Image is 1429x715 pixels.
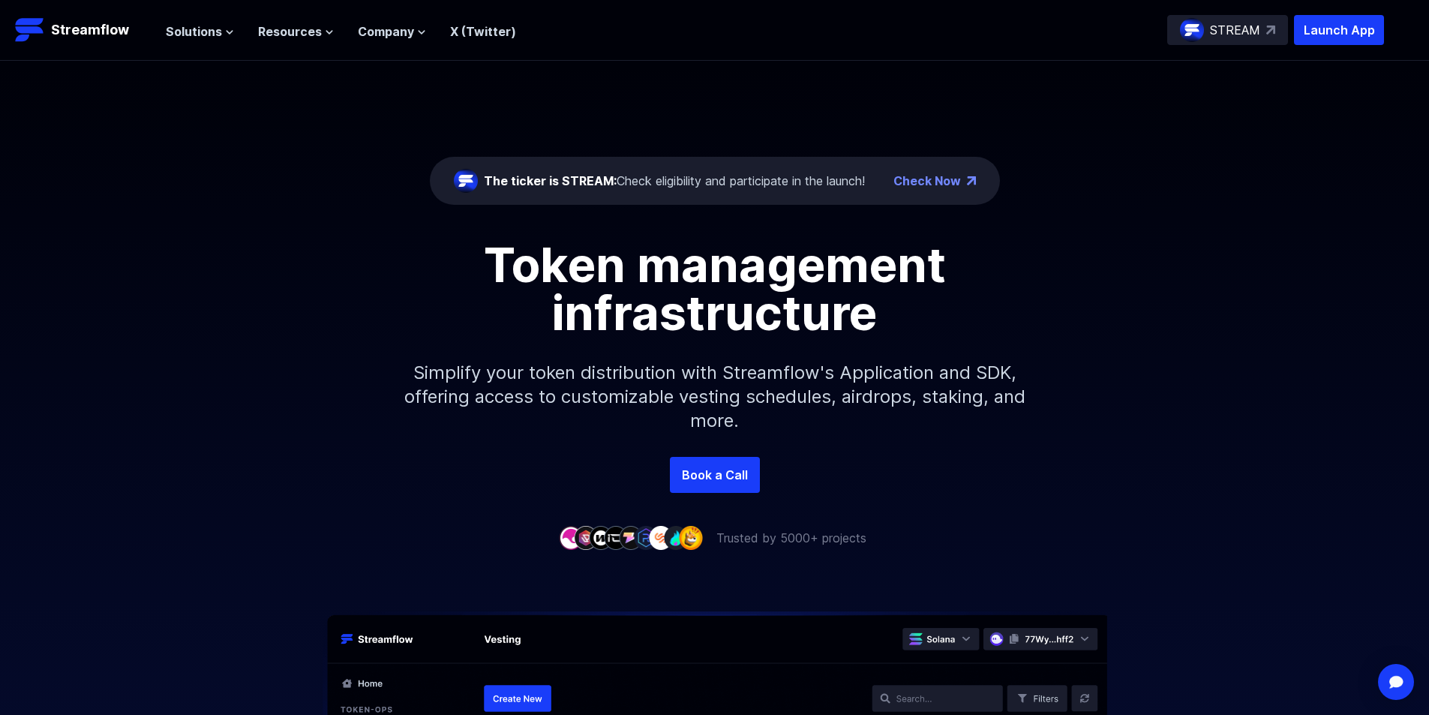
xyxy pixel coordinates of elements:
button: Solutions [166,23,234,41]
img: company-8 [664,526,688,549]
p: Streamflow [51,20,129,41]
img: company-5 [619,526,643,549]
img: top-right-arrow.svg [1266,26,1275,35]
img: company-1 [559,526,583,549]
div: Open Intercom Messenger [1378,664,1414,700]
a: Check Now [893,172,961,190]
button: Launch App [1294,15,1384,45]
img: streamflow-logo-circle.png [454,169,478,193]
div: Check eligibility and participate in the launch! [484,172,865,190]
button: Company [358,23,426,41]
button: Resources [258,23,334,41]
h1: Token management infrastructure [377,241,1052,337]
a: X (Twitter) [450,24,516,39]
img: company-4 [604,526,628,549]
img: company-3 [589,526,613,549]
p: Simplify your token distribution with Streamflow's Application and SDK, offering access to custom... [392,337,1037,457]
img: company-2 [574,526,598,549]
span: Resources [258,23,322,41]
a: STREAM [1167,15,1288,45]
img: company-9 [679,526,703,549]
img: top-right-arrow.png [967,176,976,185]
img: company-7 [649,526,673,549]
img: streamflow-logo-circle.png [1180,18,1204,42]
a: Book a Call [670,457,760,493]
span: The ticker is STREAM: [484,173,617,188]
img: Streamflow Logo [15,15,45,45]
p: STREAM [1210,21,1260,39]
img: company-6 [634,526,658,549]
p: Trusted by 5000+ projects [716,529,866,547]
span: Company [358,23,414,41]
a: Streamflow [15,15,151,45]
span: Solutions [166,23,222,41]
